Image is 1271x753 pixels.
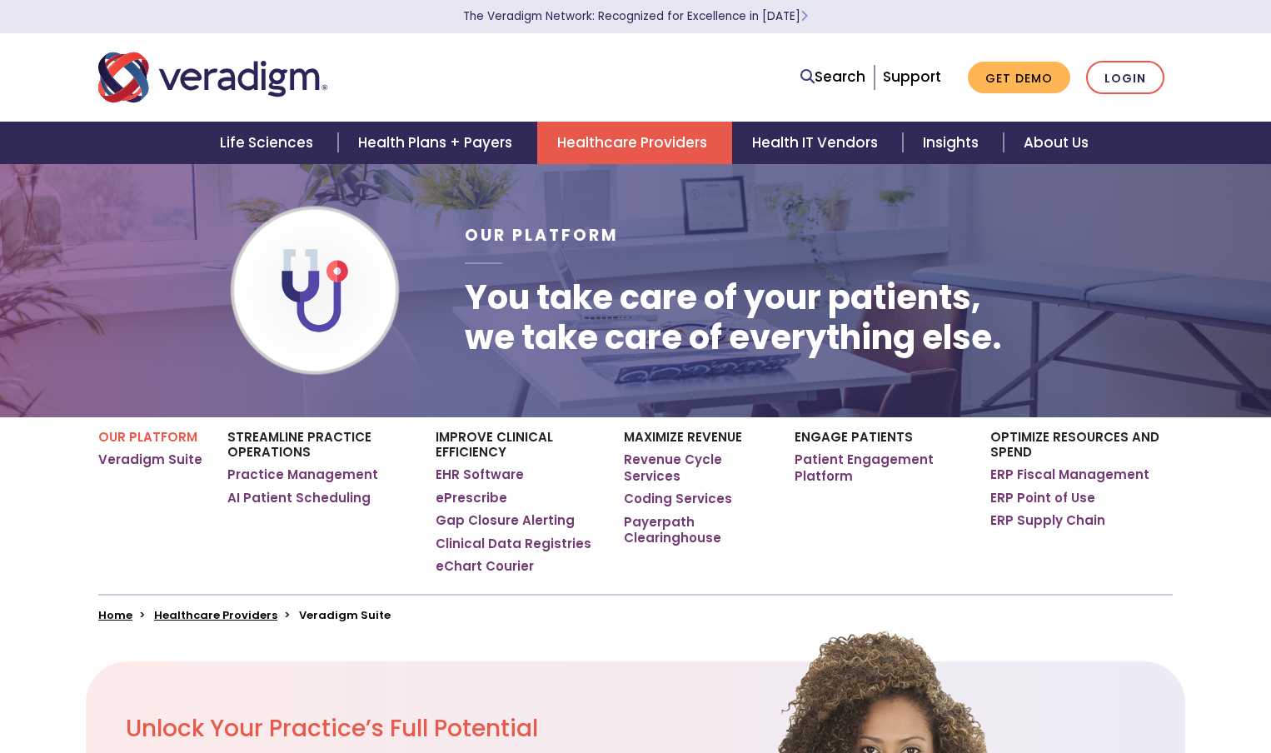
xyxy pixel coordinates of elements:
a: Practice Management [227,466,378,483]
a: ERP Fiscal Management [990,466,1149,483]
a: ePrescribe [436,490,507,506]
a: Get Demo [968,62,1070,94]
a: The Veradigm Network: Recognized for Excellence in [DATE]Learn More [463,8,808,24]
a: Home [98,607,132,623]
a: Payerpath Clearinghouse [624,514,770,546]
a: Health Plans + Payers [338,122,537,164]
a: Healthcare Providers [537,122,732,164]
a: AI Patient Scheduling [227,490,371,506]
a: ERP Point of Use [990,490,1095,506]
a: Coding Services [624,491,732,507]
img: Veradigm logo [98,50,327,105]
a: Veradigm Suite [98,451,202,468]
a: Life Sciences [200,122,338,164]
a: Gap Closure Alerting [436,512,575,529]
a: Patient Engagement Platform [795,451,965,484]
a: About Us [1004,122,1109,164]
a: Revenue Cycle Services [624,451,770,484]
a: Healthcare Providers [154,607,277,623]
a: Login [1086,61,1164,95]
span: Learn More [800,8,808,24]
a: Clinical Data Registries [436,536,591,552]
a: Insights [903,122,1004,164]
a: ERP Supply Chain [990,512,1105,529]
a: eChart Courier [436,558,534,575]
h2: Unlock Your Practice’s Full Potential [126,715,727,743]
a: EHR Software [436,466,524,483]
a: Search [800,66,865,88]
a: Health IT Vendors [732,122,903,164]
h1: You take care of your patients, we take care of everything else. [465,277,1002,357]
a: Support [883,67,941,87]
span: Our Platform [465,224,619,247]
